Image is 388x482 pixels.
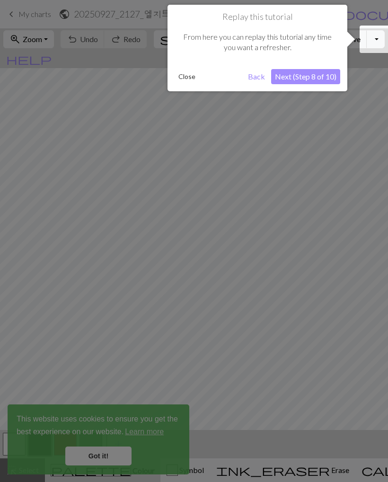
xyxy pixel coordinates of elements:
[244,69,269,84] button: Back
[271,69,340,84] button: Next (Step 8 of 10)
[175,22,340,62] div: From here you can replay this tutorial any time you want a refresher.
[175,70,199,84] button: Close
[168,5,347,91] div: Replay this tutorial
[175,12,340,22] h1: Replay this tutorial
